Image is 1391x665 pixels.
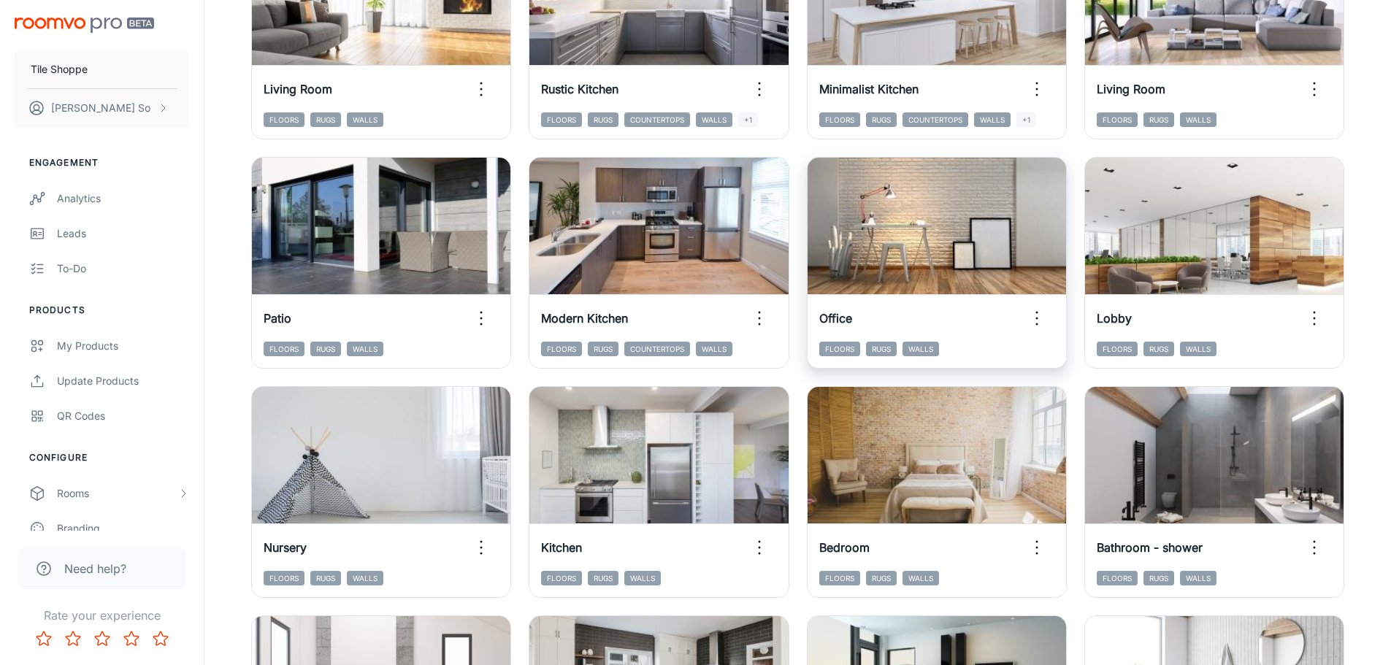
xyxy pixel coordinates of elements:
span: Walls [903,571,939,585]
span: Floors [819,112,860,127]
span: Rugs [588,342,618,356]
span: Floors [819,342,860,356]
div: My Products [57,338,189,354]
h6: Bedroom [819,539,870,556]
span: Need help? [64,560,126,577]
span: Walls [696,112,732,127]
span: Floors [264,112,304,127]
span: Rugs [1143,112,1174,127]
span: +1 [1016,112,1036,127]
span: Walls [347,112,383,127]
div: Rooms [57,485,177,501]
div: To-do [57,261,189,277]
span: Rugs [310,342,341,356]
h6: Kitchen [541,539,582,556]
span: Floors [1097,571,1138,585]
span: Countertops [903,112,968,127]
p: Tile Shoppe [31,61,88,77]
span: Walls [1180,342,1216,356]
h6: Lobby [1097,310,1132,327]
span: Walls [347,342,383,356]
span: Rugs [866,112,897,127]
span: Floors [264,342,304,356]
img: Roomvo PRO Beta [15,18,154,33]
span: Rugs [866,571,897,585]
h6: Minimalist Kitchen [819,80,919,98]
span: Floors [1097,342,1138,356]
p: [PERSON_NAME] So [51,100,150,116]
span: Walls [624,571,661,585]
span: Floors [541,112,582,127]
button: Rate 5 star [146,624,175,653]
span: Floors [541,571,582,585]
span: Rugs [1143,342,1174,356]
span: Floors [541,342,582,356]
h6: Office [819,310,852,327]
span: Floors [1097,112,1138,127]
span: Walls [1180,112,1216,127]
button: Rate 4 star [117,624,146,653]
button: Rate 3 star [88,624,117,653]
div: Analytics [57,191,189,207]
button: Rate 2 star [58,624,88,653]
span: Rugs [866,342,897,356]
h6: Living Room [1097,80,1165,98]
span: Rugs [310,112,341,127]
span: Walls [696,342,732,356]
h6: Nursery [264,539,307,556]
span: Floors [819,571,860,585]
div: QR Codes [57,408,189,424]
button: [PERSON_NAME] So [15,89,189,127]
span: Rugs [310,571,341,585]
span: Floors [264,571,304,585]
span: Rugs [588,112,618,127]
span: Walls [974,112,1011,127]
span: Rugs [588,571,618,585]
span: Countertops [624,342,690,356]
span: Countertops [624,112,690,127]
span: Walls [903,342,939,356]
div: Leads [57,226,189,242]
span: +1 [738,112,758,127]
div: Update Products [57,373,189,389]
h6: Living Room [264,80,332,98]
span: Rugs [1143,571,1174,585]
h6: Bathroom - shower [1097,539,1203,556]
h6: Modern Kitchen [541,310,628,327]
div: Branding [57,520,189,537]
span: Walls [1180,571,1216,585]
span: Walls [347,571,383,585]
h6: Patio [264,310,291,327]
button: Tile Shoppe [15,50,189,88]
button: Rate 1 star [29,624,58,653]
p: Rate your experience [12,607,192,624]
h6: Rustic Kitchen [541,80,618,98]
